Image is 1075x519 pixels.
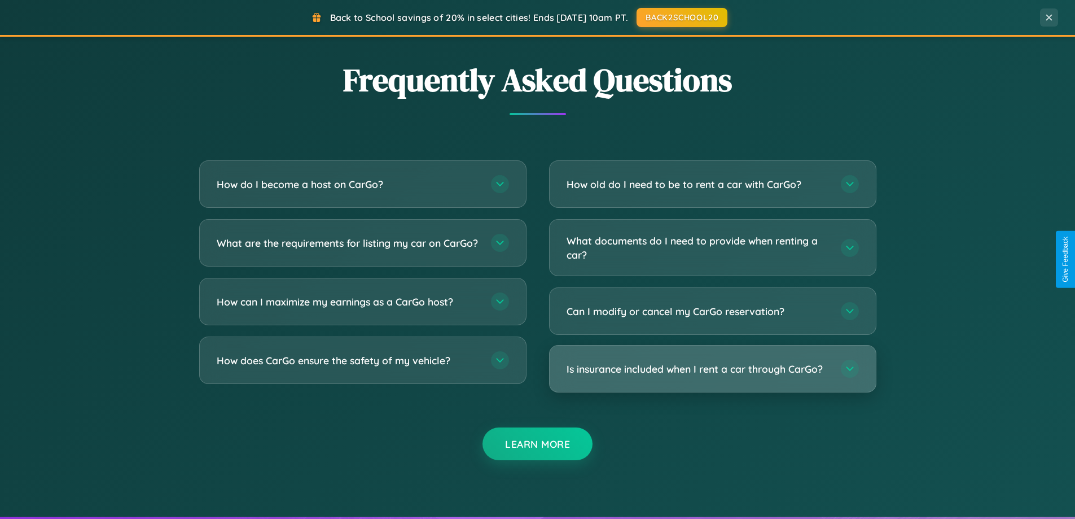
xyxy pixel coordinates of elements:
[199,58,876,102] h2: Frequently Asked Questions
[482,428,593,460] button: Learn More
[1061,237,1069,282] div: Give Feedback
[217,177,480,191] h3: How do I become a host on CarGo?
[567,234,830,261] h3: What documents do I need to provide when renting a car?
[330,12,628,23] span: Back to School savings of 20% in select cities! Ends [DATE] 10am PT.
[567,304,830,319] h3: Can I modify or cancel my CarGo reservation?
[217,354,480,368] h3: How does CarGo ensure the safety of my vehicle?
[637,8,727,27] button: BACK2SCHOOL20
[217,236,480,250] h3: What are the requirements for listing my car on CarGo?
[217,295,480,309] h3: How can I maximize my earnings as a CarGo host?
[567,177,830,191] h3: How old do I need to be to rent a car with CarGo?
[567,362,830,376] h3: Is insurance included when I rent a car through CarGo?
